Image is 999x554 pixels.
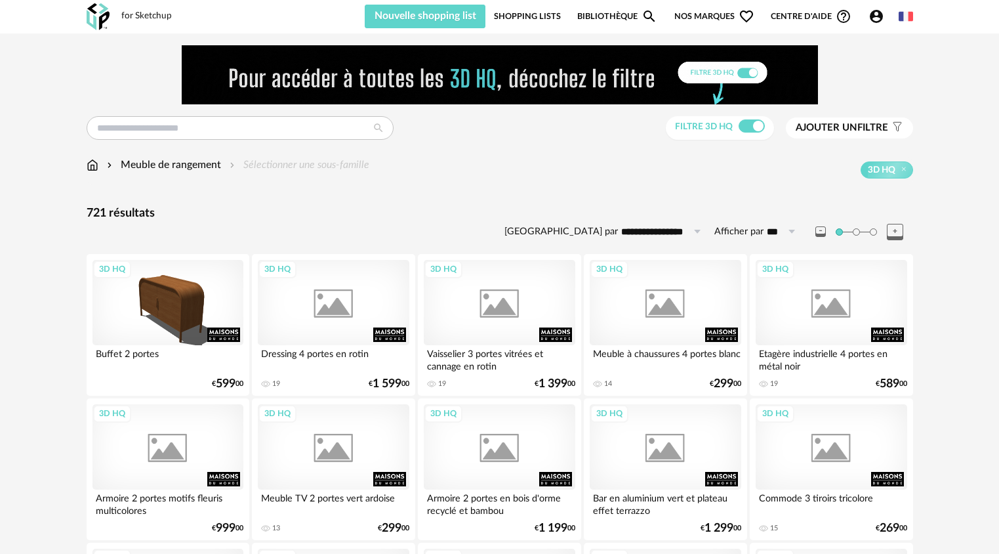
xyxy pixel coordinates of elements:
[786,117,913,138] button: Ajouter unfiltre Filter icon
[87,254,249,396] a: 3D HQ Buffet 2 portes €59900
[590,405,628,422] div: 3D HQ
[868,9,890,24] span: Account Circle icon
[258,405,296,422] div: 3D HQ
[258,490,409,516] div: Meuble TV 2 portes vert ardoise
[375,11,476,21] span: Nouvelle shopping list
[880,524,899,533] span: 269
[770,379,778,389] div: 19
[584,398,746,540] a: 3D HQ Bar en aluminium vert et plateau effet terrazzo €1 29900
[796,121,888,135] span: filtre
[535,524,575,533] div: € 00
[424,490,575,516] div: Armoire 2 portes en bois d'orme recyclé et bambou
[121,11,172,22] div: for Sketchup
[87,398,249,540] a: 3D HQ Armoire 2 portes motifs fleuris multicolores €99900
[701,524,741,533] div: € 00
[710,379,741,389] div: € 00
[642,9,657,24] span: Magnify icon
[258,261,296,278] div: 3D HQ
[418,254,581,396] a: 3D HQ Vaisselier 3 portes vitrées et cannage en rotin 19 €1 39900
[216,524,235,533] span: 999
[674,5,754,28] span: Nos marques
[868,9,884,24] span: Account Circle icon
[272,524,280,533] div: 13
[373,379,401,389] span: 1 599
[92,490,243,516] div: Armoire 2 portes motifs fleuris multicolores
[836,9,851,24] span: Help Circle Outline icon
[504,226,618,238] label: [GEOGRAPHIC_DATA] par
[252,398,415,540] a: 3D HQ Meuble TV 2 portes vert ardoise 13 €29900
[770,524,778,533] div: 15
[424,261,462,278] div: 3D HQ
[93,405,131,422] div: 3D HQ
[87,158,98,173] img: svg+xml;base64,PHN2ZyB3aWR0aD0iMTYiIGhlaWdodD0iMTciIHZpZXdCb3g9IjAgMCAxNiAxNyIgZmlsbD0ibm9uZSIgeG...
[750,398,912,540] a: 3D HQ Commode 3 tiroirs tricolore 15 €26900
[577,5,657,28] a: BibliothèqueMagnify icon
[216,379,235,389] span: 599
[714,226,764,238] label: Afficher par
[272,379,280,389] div: 19
[438,379,446,389] div: 19
[756,345,907,372] div: Etagère industrielle 4 portes en métal noir
[382,524,401,533] span: 299
[182,45,818,104] img: FILTRE%20HQ%20NEW_V1%20(4).gif
[868,164,895,176] span: 3D HQ
[378,524,409,533] div: € 00
[714,379,733,389] span: 299
[771,9,851,24] span: Centre d'aideHelp Circle Outline icon
[675,122,733,131] span: Filtre 3D HQ
[258,345,409,372] div: Dressing 4 portes en rotin
[584,254,746,396] a: 3D HQ Meuble à chaussures 4 portes blanc 14 €29900
[252,254,415,396] a: 3D HQ Dressing 4 portes en rotin 19 €1 59900
[494,5,561,28] a: Shopping Lists
[756,405,794,422] div: 3D HQ
[93,261,131,278] div: 3D HQ
[899,9,913,24] img: fr
[539,524,567,533] span: 1 199
[424,405,462,422] div: 3D HQ
[539,379,567,389] span: 1 399
[590,345,741,372] div: Meuble à chaussures 4 portes blanc
[750,254,912,396] a: 3D HQ Etagère industrielle 4 portes en métal noir 19 €58900
[87,206,913,221] div: 721 résultats
[590,261,628,278] div: 3D HQ
[876,524,907,533] div: € 00
[704,524,733,533] span: 1 299
[424,345,575,372] div: Vaisselier 3 portes vitrées et cannage en rotin
[604,379,612,389] div: 14
[535,379,575,389] div: € 00
[796,123,857,133] span: Ajouter un
[756,261,794,278] div: 3D HQ
[87,3,110,30] img: OXP
[590,490,741,516] div: Bar en aluminium vert et plateau effet terrazzo
[104,158,221,173] div: Meuble de rangement
[880,379,899,389] span: 589
[365,5,486,28] button: Nouvelle shopping list
[876,379,907,389] div: € 00
[369,379,409,389] div: € 00
[756,490,907,516] div: Commode 3 tiroirs tricolore
[739,9,754,24] span: Heart Outline icon
[888,121,903,135] span: Filter icon
[92,345,243,372] div: Buffet 2 portes
[418,398,581,540] a: 3D HQ Armoire 2 portes en bois d'orme recyclé et bambou €1 19900
[212,524,243,533] div: € 00
[104,158,115,173] img: svg+xml;base64,PHN2ZyB3aWR0aD0iMTYiIGhlaWdodD0iMTYiIHZpZXdCb3g9IjAgMCAxNiAxNiIgZmlsbD0ibm9uZSIgeG...
[212,379,243,389] div: € 00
